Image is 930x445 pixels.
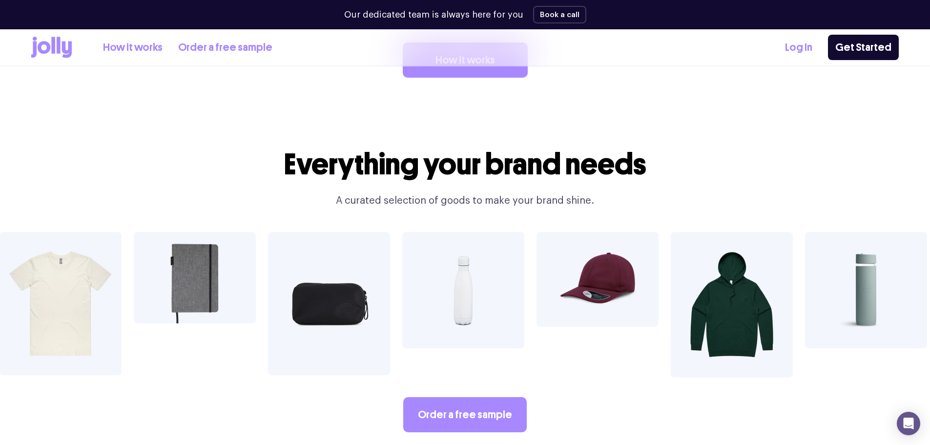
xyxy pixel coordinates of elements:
[897,412,920,435] div: Open Intercom Messenger
[403,397,527,432] a: Order a free sample
[344,8,523,21] p: Our dedicated team is always here for you
[785,40,812,56] a: Log In
[533,6,586,23] button: Book a call
[278,148,653,181] h2: Everything your brand needs
[828,35,899,60] a: Get Started
[278,193,653,209] p: A curated selection of goods to make your brand shine.
[178,40,272,56] a: Order a free sample
[103,40,163,56] a: How it works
